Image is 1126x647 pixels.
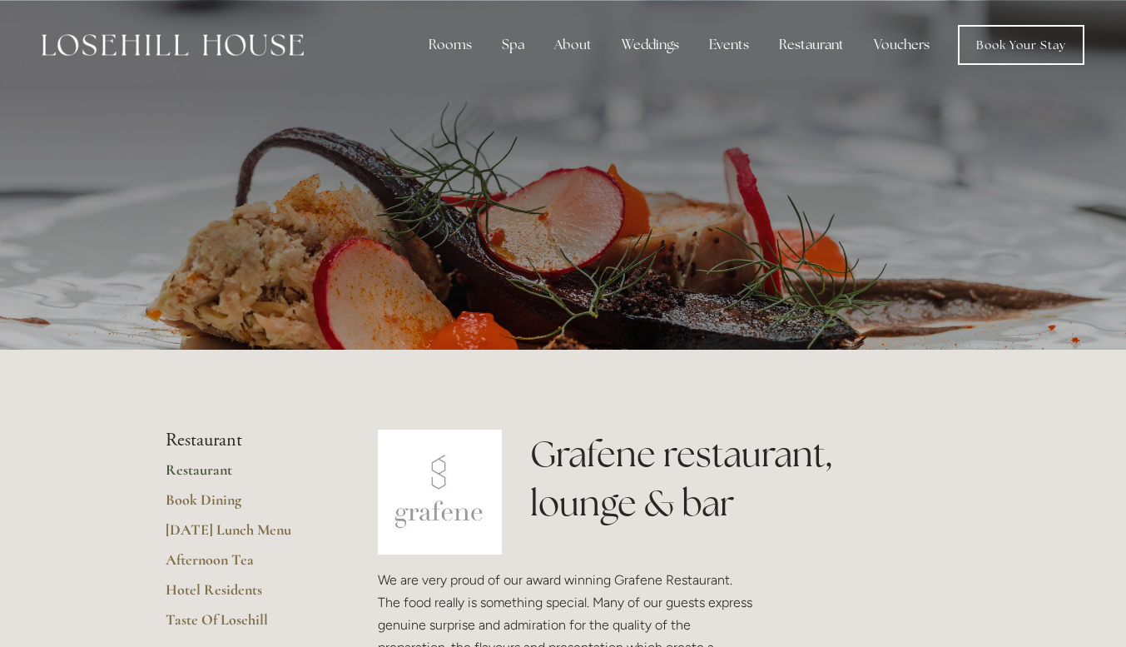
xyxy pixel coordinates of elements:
[861,28,943,62] a: Vouchers
[42,34,304,56] img: Losehill House
[541,28,605,62] div: About
[166,580,325,610] a: Hotel Residents
[696,28,762,62] div: Events
[958,25,1084,65] a: Book Your Stay
[166,610,325,640] a: Taste Of Losehill
[166,550,325,580] a: Afternoon Tea
[166,520,325,550] a: [DATE] Lunch Menu
[766,28,857,62] div: Restaurant
[415,28,485,62] div: Rooms
[166,460,325,490] a: Restaurant
[166,430,325,451] li: Restaurant
[489,28,538,62] div: Spa
[608,28,692,62] div: Weddings
[378,430,503,555] img: grafene.jpg
[166,490,325,520] a: Book Dining
[530,430,960,528] h1: Grafene restaurant, lounge & bar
